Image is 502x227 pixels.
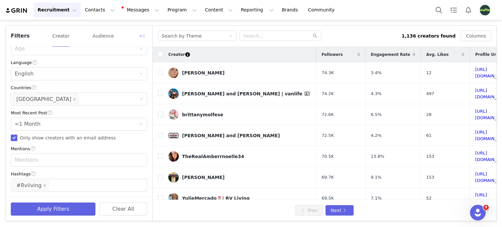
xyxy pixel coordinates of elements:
[162,31,202,41] div: Search by Theme
[240,31,321,41] input: Search...
[168,52,185,57] span: Creator
[371,111,382,118] span: 6.5%
[119,3,163,17] button: Messages
[228,34,232,39] i: icon: down
[322,195,334,202] span: 69.5K
[432,3,446,17] button: Search
[73,98,76,102] i: icon: close
[446,3,461,17] a: Tasks
[426,52,449,57] span: Avg. Likes
[163,3,201,17] button: Program
[168,130,179,141] img: v2
[11,84,147,91] div: Countries
[182,90,311,98] div: [PERSON_NAME] and [PERSON_NAME] | vanlife
[304,3,342,17] a: Community
[371,70,382,76] span: 3.4%
[322,52,343,57] span: Followers
[168,109,179,120] img: v2
[81,3,119,17] button: Contacts
[295,205,323,216] button: Prev
[470,205,486,220] iframe: Intercom live chat
[168,89,179,99] img: v2
[475,52,497,57] span: Profile Url
[168,151,311,162] a: TheRealAmberrnoelle34
[11,109,147,116] div: Most Recent Post
[13,94,78,104] li: United States
[371,153,384,160] span: 13.8%
[237,3,277,17] button: Reporting
[371,195,382,202] span: 7.1%
[168,68,311,78] a: [PERSON_NAME]
[92,31,114,41] button: Audience
[426,174,434,181] span: 153
[17,135,118,140] span: Only show creators with an email address
[168,68,179,78] img: v2
[168,193,311,203] a: YulieMercado🌷| RV Living
[426,195,432,202] span: 52
[168,193,179,203] img: v2
[371,90,382,97] span: 4.3%
[11,32,30,40] span: Filters
[182,196,250,201] div: YulieMercado🌷| RV Living
[322,111,334,118] span: 72.6K
[371,132,382,139] span: 4.2%
[322,153,334,160] span: 70.5K
[15,118,41,130] div: <1 Month
[461,3,476,17] button: Notifications
[168,109,311,120] a: brittanymolfese
[182,70,225,75] div: [PERSON_NAME]
[322,90,334,97] span: 74.2K
[480,5,490,15] img: 8dec4047-a893-4396-8e60-392655bf1466.png
[168,89,311,99] a: [PERSON_NAME] and [PERSON_NAME] | vanlife
[426,111,432,118] span: 28
[182,133,280,138] div: [PERSON_NAME] and [PERSON_NAME]
[182,112,223,117] div: brittanymolfese
[168,151,179,162] img: v2
[11,203,95,216] button: Apply Filters
[426,132,432,139] span: 61
[15,157,137,163] div: Mentions
[168,130,311,141] a: [PERSON_NAME] and [PERSON_NAME]
[182,175,225,180] div: [PERSON_NAME]
[371,174,382,181] span: 9.1%
[11,170,147,177] div: Hashtags
[322,70,334,76] span: 74.3K
[34,3,81,17] button: Recruitment
[371,52,410,57] span: Engagement Rate
[11,59,147,66] div: Language
[11,145,147,152] div: Mentions
[16,180,42,191] div: #Rvliving
[15,68,34,80] div: English
[201,3,237,17] button: Content
[426,90,434,97] span: 497
[278,3,304,17] a: Brands
[139,47,143,51] i: icon: down
[168,172,179,183] img: v2
[16,94,71,105] div: [GEOGRAPHIC_DATA]
[426,153,434,160] span: 153
[322,174,334,181] span: 69.7K
[182,154,244,159] div: TheRealAmberrnoelle34
[426,70,432,76] span: 12
[168,172,311,183] a: [PERSON_NAME]
[99,203,147,216] button: Clear All
[15,45,136,52] div: Age
[43,184,46,188] i: icon: close
[5,8,28,14] img: grin logo
[313,34,317,38] i: icon: search
[326,205,354,216] button: Next
[52,31,70,41] button: Creator
[13,180,48,190] li: #Rvliving
[476,5,497,15] button: Profile
[185,52,191,57] div: Tooltip anchor
[483,205,489,210] span: 9
[461,31,491,41] button: Columns
[402,33,456,40] div: 1,136 creators found
[322,132,334,139] span: 72.5K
